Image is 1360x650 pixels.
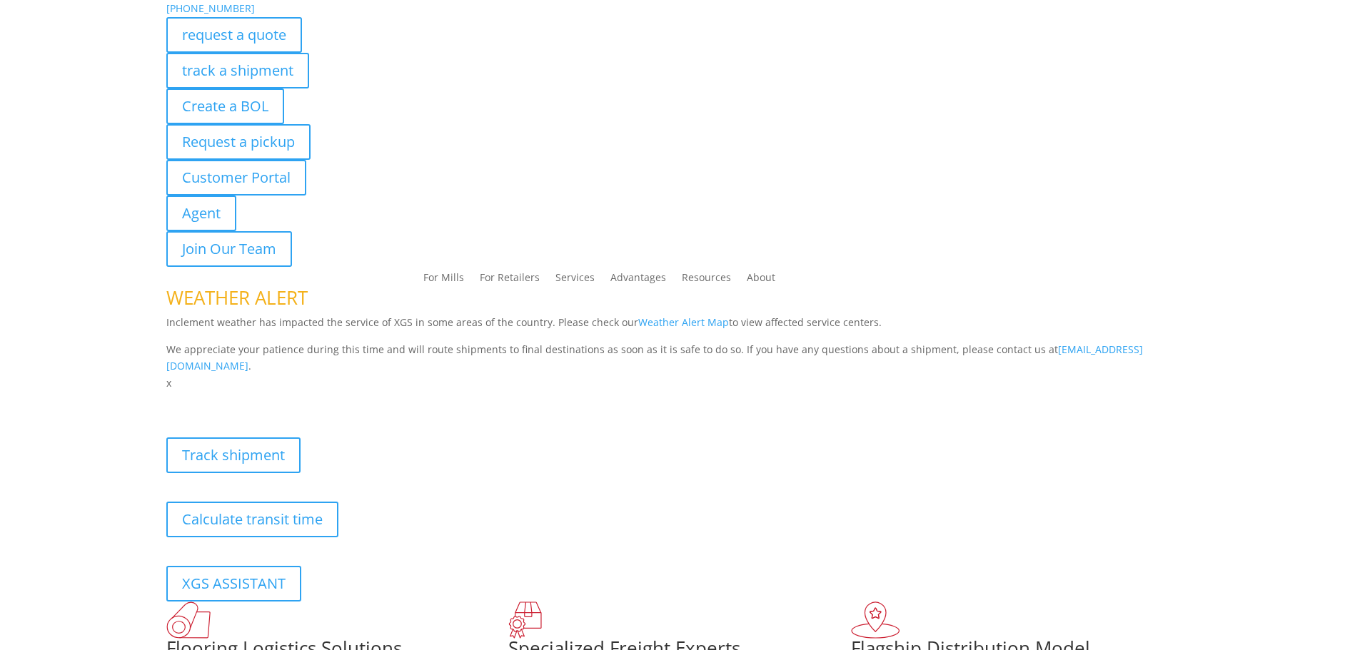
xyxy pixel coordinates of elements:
img: xgs-icon-flagship-distribution-model-red [851,601,900,639]
a: [PHONE_NUMBER] [166,1,255,15]
a: XGS ASSISTANT [166,566,301,601]
img: xgs-icon-focused-on-flooring-red [508,601,542,639]
span: WEATHER ALERT [166,285,308,310]
p: We appreciate your patience during this time and will route shipments to final destinations as so... [166,341,1194,375]
img: xgs-icon-total-supply-chain-intelligence-red [166,601,211,639]
p: Inclement weather has impacted the service of XGS in some areas of the country. Please check our ... [166,314,1194,341]
a: Advantages [610,273,666,288]
a: Customer Portal [166,160,306,195]
a: request a quote [166,17,302,53]
a: Track shipment [166,437,301,473]
p: x [166,375,1194,392]
a: Request a pickup [166,124,311,160]
a: Resources [682,273,731,288]
b: Visibility, transparency, and control for your entire supply chain. [166,394,485,407]
a: Calculate transit time [166,502,338,537]
a: Services [555,273,595,288]
a: track a shipment [166,53,309,88]
a: Weather Alert Map [638,315,729,329]
a: For Mills [423,273,464,288]
a: Agent [166,195,236,231]
a: Create a BOL [166,88,284,124]
a: About [747,273,775,288]
a: For Retailers [480,273,540,288]
a: Join Our Team [166,231,292,267]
